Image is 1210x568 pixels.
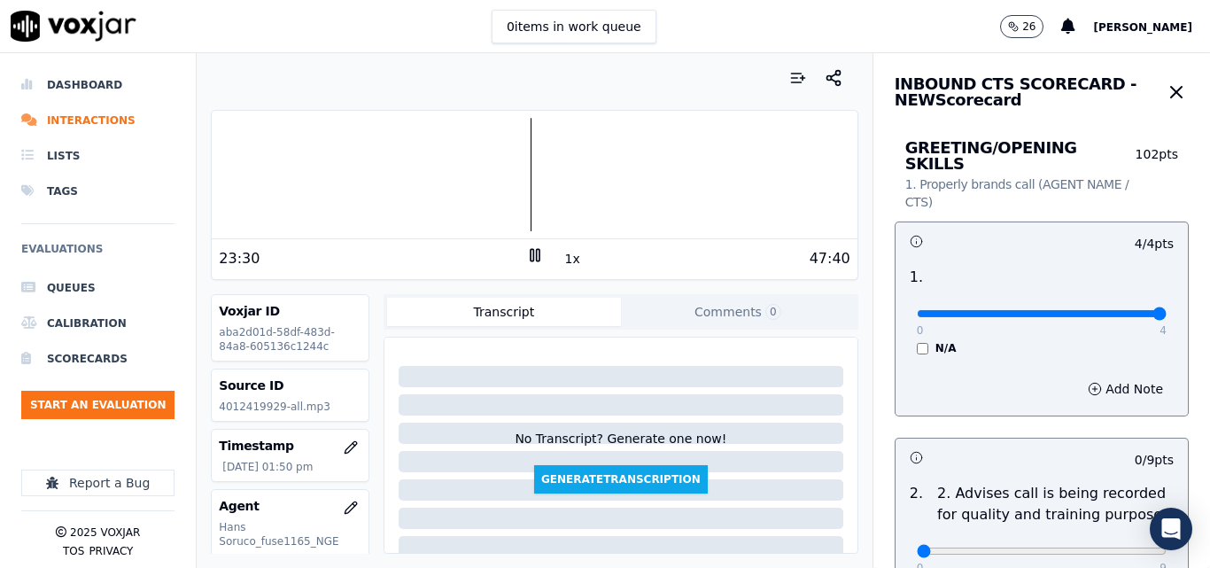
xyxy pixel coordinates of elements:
[937,483,1174,525] p: 2. Advises call is being recorded for quality and training purposes
[21,470,175,496] button: Report a Bug
[219,302,361,320] h3: Voxjar ID
[903,267,930,288] p: 1 .
[1135,451,1174,469] p: 0 / 9 pts
[21,391,175,419] button: Start an Evaluation
[21,238,175,270] h6: Evaluations
[1150,508,1192,550] div: Open Intercom Messenger
[1160,323,1167,338] p: 4
[21,67,175,103] a: Dashboard
[70,525,140,540] p: 2025 Voxjar
[219,437,361,455] h3: Timestamp
[1000,15,1061,38] button: 26
[492,10,656,43] button: 0items in work queue
[21,103,175,138] a: Interactions
[1022,19,1035,34] p: 26
[89,544,133,558] button: Privacy
[917,323,924,338] p: 0
[905,140,1133,211] h3: GREETING/OPENING SKILLS
[1077,377,1174,401] button: Add Note
[21,270,175,306] a: Queues
[621,298,855,326] button: Comments
[562,246,584,271] button: 1x
[387,298,621,326] button: Transcript
[1093,16,1210,37] button: [PERSON_NAME]
[219,520,361,549] p: Hans Soruco_fuse1165_NGE
[219,497,361,515] h3: Agent
[21,174,175,209] a: Tags
[534,465,708,494] button: GenerateTranscription
[895,76,1164,108] h3: INBOUND CTS SCORECARD - NEW Scorecard
[905,175,1133,211] p: 1. Properly brands call (AGENT NAME / CTS)
[11,11,136,42] img: voxjar logo
[1133,145,1178,211] p: 102 pts
[222,460,361,474] p: [DATE] 01:50 pm
[63,544,84,558] button: TOS
[219,248,260,269] div: 23:30
[21,306,175,341] a: Calibration
[219,377,361,394] h3: Source ID
[219,325,361,354] p: aba2d01d-58df-483d-84a8-605136c1244c
[765,304,781,320] span: 0
[1093,21,1192,34] span: [PERSON_NAME]
[903,483,930,525] p: 2 .
[21,138,175,174] a: Lists
[810,248,850,269] div: 47:40
[1135,235,1174,253] p: 4 / 4 pts
[1000,15,1043,38] button: 26
[21,341,175,377] a: Scorecards
[515,430,726,465] div: No Transcript? Generate one now!
[219,400,361,414] p: 4012419929-all.mp3
[935,341,957,355] label: N/A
